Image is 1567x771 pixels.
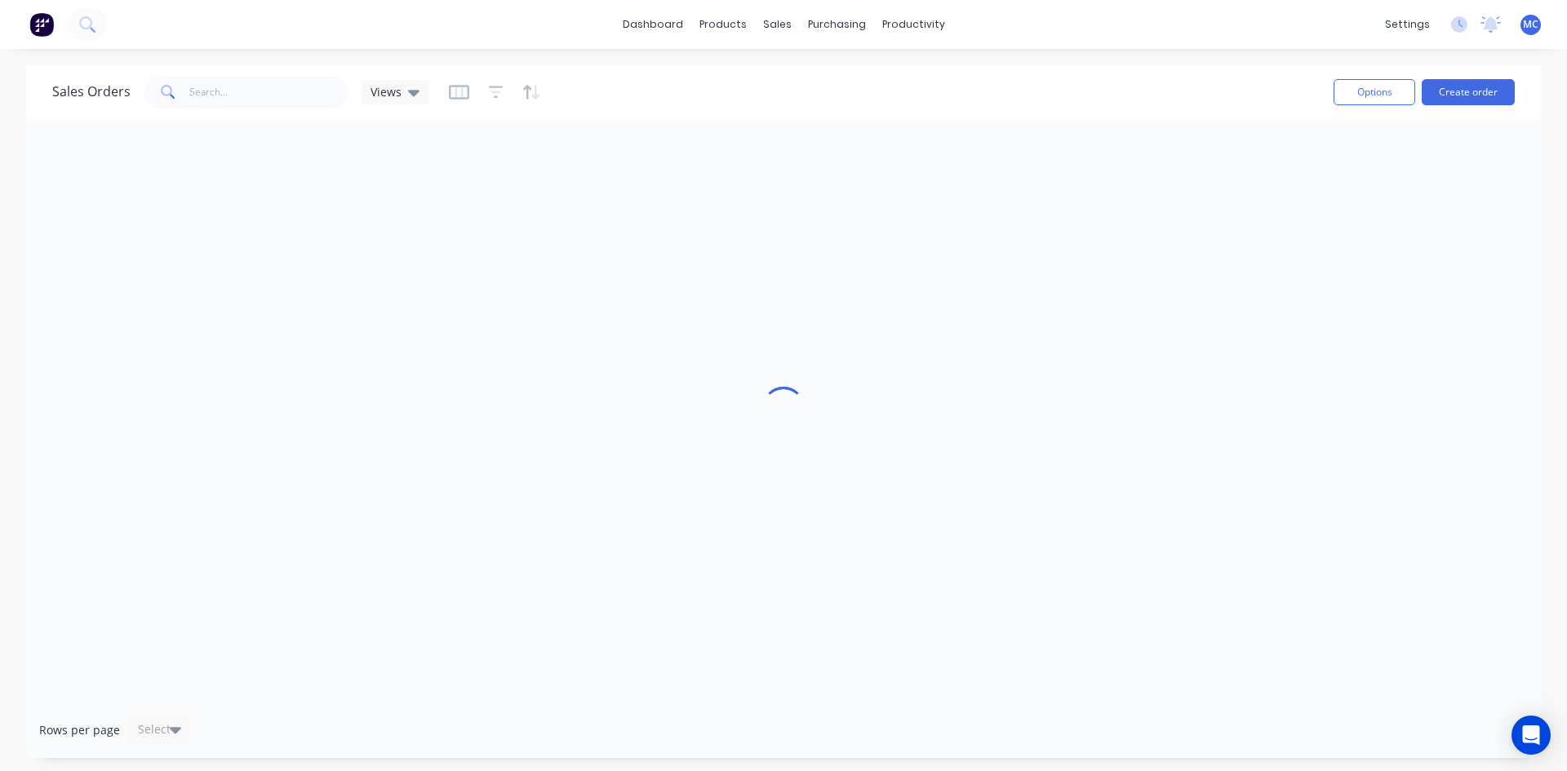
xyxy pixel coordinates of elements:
[189,76,348,109] input: Search...
[691,12,755,37] div: products
[1377,12,1438,37] div: settings
[800,12,874,37] div: purchasing
[29,12,54,37] img: Factory
[1334,79,1415,105] button: Options
[1523,17,1538,32] span: MC
[874,12,953,37] div: productivity
[371,83,402,100] span: Views
[755,12,800,37] div: sales
[1422,79,1515,105] button: Create order
[615,12,691,37] a: dashboard
[138,721,180,738] div: Select...
[39,722,120,738] span: Rows per page
[52,84,131,100] h1: Sales Orders
[1512,716,1551,755] div: Open Intercom Messenger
